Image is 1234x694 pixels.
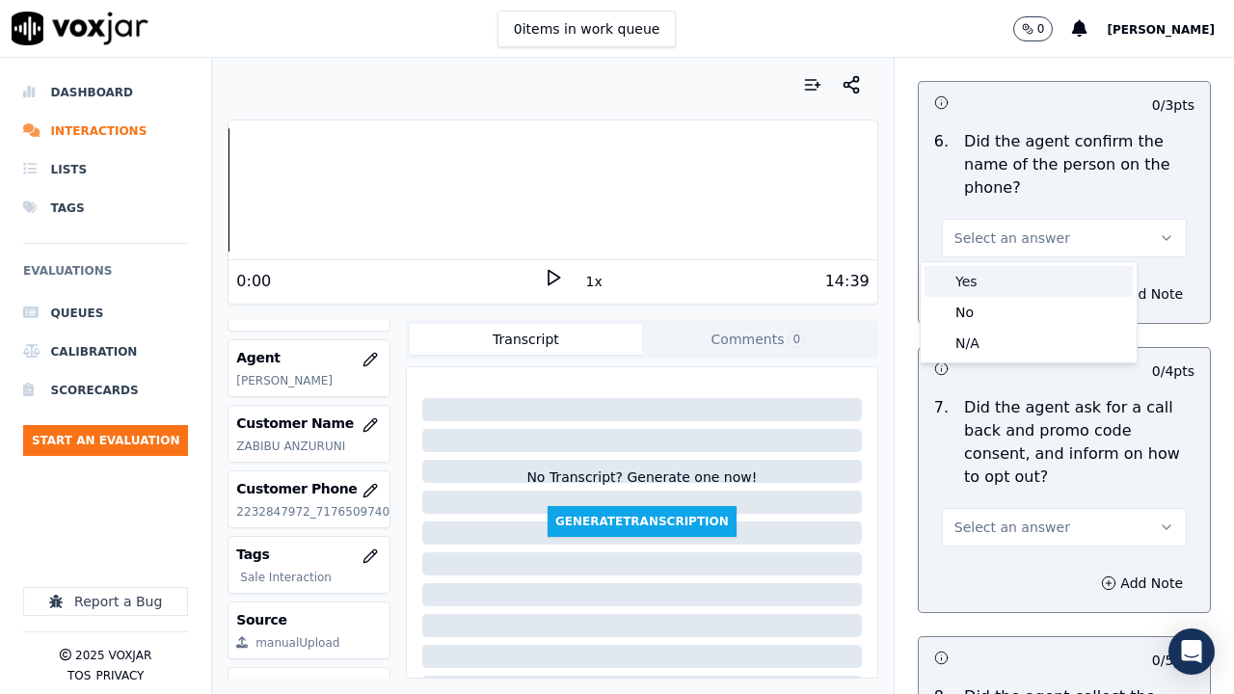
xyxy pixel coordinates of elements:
[1037,21,1045,37] p: 0
[23,294,188,333] a: Queues
[236,504,382,520] p: 2232847972_7176509740
[75,648,151,663] p: 2025 Voxjar
[825,270,870,293] div: 14:39
[954,518,1070,537] span: Select an answer
[964,396,1194,489] p: Did the agent ask for a call back and promo code consent, and inform on how to opt out?
[23,425,188,456] button: Start an Evaluation
[255,635,339,651] div: manualUpload
[23,333,188,371] a: Calibration
[236,414,382,433] h3: Customer Name
[964,130,1194,200] p: Did the agent confirm the name of the person on the phone?
[1089,280,1194,307] button: Add Note
[1152,95,1194,115] p: 0 / 3 pts
[236,545,382,564] h3: Tags
[236,270,271,293] div: 0:00
[1107,17,1234,40] button: [PERSON_NAME]
[1107,23,1215,37] span: [PERSON_NAME]
[240,570,382,585] p: Sale Interaction
[548,506,737,537] button: GenerateTranscription
[23,371,188,410] a: Scorecards
[236,348,382,367] h3: Agent
[23,189,188,227] a: Tags
[642,324,874,355] button: Comments
[23,150,188,189] a: Lists
[1168,628,1215,675] div: Open Intercom Messenger
[236,610,382,629] h3: Source
[526,467,757,506] div: No Transcript? Generate one now!
[410,324,642,355] button: Transcript
[926,130,956,200] p: 6 .
[236,479,382,498] h3: Customer Phone
[236,373,382,388] p: [PERSON_NAME]
[1013,16,1073,41] button: 0
[925,266,1133,297] div: Yes
[1013,16,1054,41] button: 0
[95,668,144,683] button: Privacy
[236,439,382,454] p: ZABIBU ANZURUNI
[582,268,606,295] button: 1x
[12,12,148,45] img: voxjar logo
[926,396,956,489] p: 7 .
[788,331,805,348] span: 0
[925,328,1133,359] div: N/A
[925,297,1133,328] div: No
[1089,570,1194,597] button: Add Note
[23,259,188,294] h6: Evaluations
[1152,361,1194,381] p: 0 / 4 pts
[23,112,188,150] a: Interactions
[954,228,1070,248] span: Select an answer
[23,587,188,616] button: Report a Bug
[497,11,677,47] button: 0items in work queue
[67,668,91,683] button: TOS
[1152,651,1194,670] p: 0 / 5 pts
[23,73,188,112] a: Dashboard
